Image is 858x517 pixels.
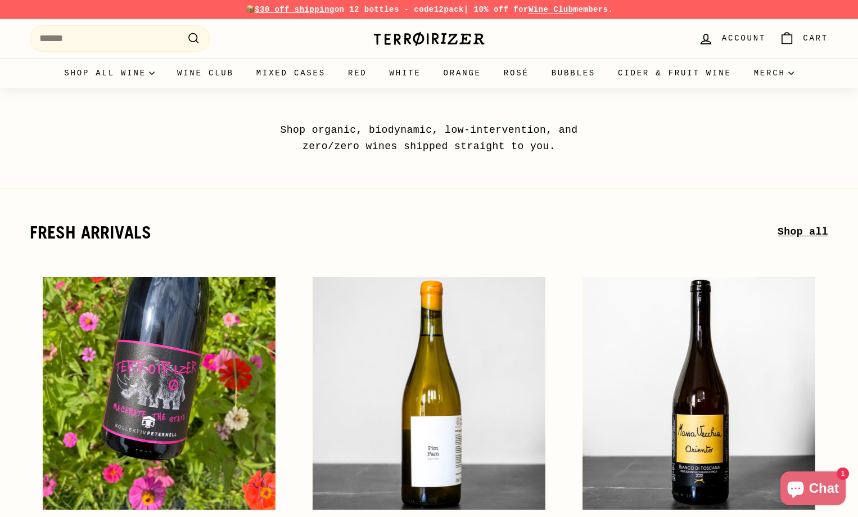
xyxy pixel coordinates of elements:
p: 📦 on 12 bottles - code | 10% off for members. [30,3,828,16]
div: Primary [7,58,851,88]
strong: 12pack [434,5,464,14]
p: Shop organic, biodynamic, low-intervention, and zero/zero wines shipped straight to you. [255,122,603,155]
a: Mixed Cases [245,58,337,88]
h2: fresh arrivals [30,223,778,242]
span: $30 off shipping [255,5,335,14]
a: Cider & Fruit Wine [607,58,743,88]
summary: Shop all wine [53,58,166,88]
a: Red [337,58,378,88]
a: Bubbles [540,58,607,88]
a: Cart [773,22,835,55]
summary: Merch [743,58,805,88]
inbox-online-store-chat: Shopify online store chat [777,471,849,508]
a: Wine Club [166,58,245,88]
a: Shop all [778,224,828,240]
span: Account [722,32,766,44]
a: Orange [432,58,493,88]
a: White [378,58,432,88]
span: Cart [803,32,828,44]
a: Wine Club [529,5,573,14]
a: Account [692,22,773,55]
a: Rosé [493,58,540,88]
